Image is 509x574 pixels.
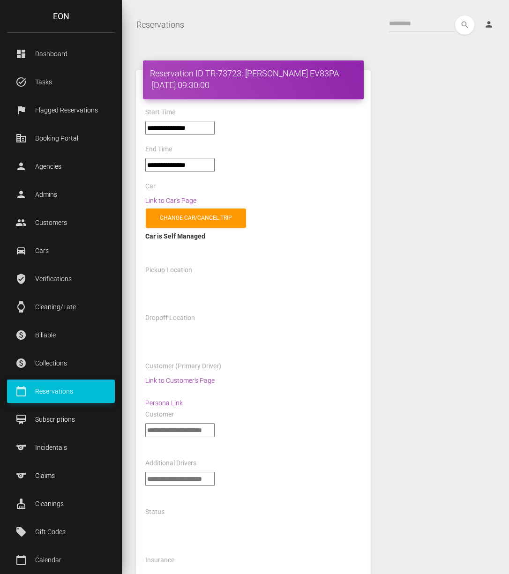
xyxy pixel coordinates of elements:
p: Verifications [14,272,108,286]
a: dashboard Dashboard [7,42,115,66]
a: flag Flagged Reservations [7,98,115,122]
a: sports Claims [7,464,115,487]
p: Subscriptions [14,412,108,426]
a: sports Incidentals [7,436,115,459]
p: Booking Portal [14,131,108,145]
a: verified_user Verifications [7,267,115,291]
label: Status [145,507,165,517]
p: Incidentals [14,440,108,455]
p: Calendar [14,553,108,567]
a: card_membership Subscriptions [7,408,115,431]
p: Cleanings [14,497,108,511]
label: End Time [145,145,172,154]
a: watch Cleaning/Late [7,295,115,319]
a: person Agencies [7,155,115,178]
p: Tasks [14,75,108,89]
button: search [455,15,474,35]
label: Dropoff Location [145,313,195,323]
p: Gift Codes [14,525,108,539]
p: Agencies [14,159,108,173]
a: paid Collections [7,351,115,375]
a: task_alt Tasks [7,70,115,94]
label: Additional Drivers [145,459,196,468]
i: person [484,20,494,29]
label: Pickup Location [145,266,192,275]
p: Cleaning/Late [14,300,108,314]
a: Persona Link [145,399,183,407]
a: Link to Car's Page [145,197,196,204]
h4: Reservation ID TR-73723: [PERSON_NAME] EV83PA [DATE] 09:30:00 [150,67,357,91]
p: Dashboard [14,47,108,61]
label: Customer (Primary Driver) [145,362,221,371]
p: Admins [14,187,108,201]
a: Change car/cancel trip [146,209,246,228]
a: paid Billable [7,323,115,347]
a: local_offer Gift Codes [7,520,115,544]
label: Car [145,182,156,191]
a: people Customers [7,211,115,234]
a: calendar_today Calendar [7,548,115,572]
p: Claims [14,469,108,483]
a: Link to Customer's Page [145,377,215,384]
a: drive_eta Cars [7,239,115,262]
p: Reservations [14,384,108,398]
a: Reservations [136,13,184,37]
p: Flagged Reservations [14,103,108,117]
label: Start Time [145,108,175,117]
a: person [477,15,502,34]
a: calendar_today Reservations [7,380,115,403]
div: Car is Self Managed [145,231,361,242]
a: corporate_fare Booking Portal [7,127,115,150]
p: Billable [14,328,108,342]
p: Cars [14,244,108,258]
a: person Admins [7,183,115,206]
a: cleaning_services Cleanings [7,492,115,515]
p: Customers [14,216,108,230]
p: Collections [14,356,108,370]
label: Insurance [145,556,174,565]
label: Customer [145,410,174,419]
